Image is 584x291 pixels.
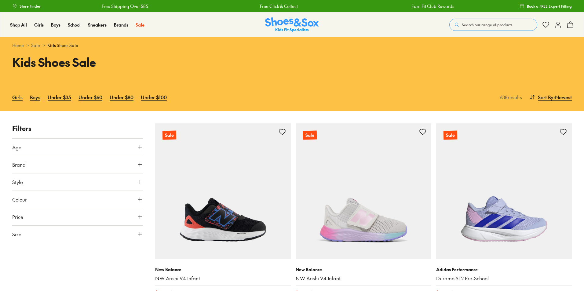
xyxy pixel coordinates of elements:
[12,1,41,12] a: Store Finder
[12,42,572,49] div: > >
[136,22,144,28] a: Sale
[12,156,143,173] button: Brand
[553,93,572,101] span: : Newest
[12,231,21,238] span: Size
[436,266,572,273] p: Adidas Performance
[12,90,23,104] a: Girls
[12,226,143,243] button: Size
[12,144,21,151] span: Age
[449,19,537,31] button: Search our range of products
[296,266,431,273] p: New Balance
[12,161,26,168] span: Brand
[12,191,143,208] button: Colour
[141,90,167,104] a: Under $100
[265,17,319,32] a: Shoes & Sox
[34,22,44,28] a: Girls
[12,178,23,186] span: Style
[114,22,128,28] a: Brands
[78,90,102,104] a: Under $60
[527,3,572,9] span: Book a FREE Expert Fitting
[155,123,291,259] a: Sale
[303,131,317,140] p: Sale
[110,90,133,104] a: Under $80
[443,131,457,140] p: Sale
[12,139,143,156] button: Age
[436,123,572,259] a: Sale
[296,275,431,282] a: NW Arishi V4 Infant
[12,123,143,133] p: Filters
[155,266,291,273] p: New Balance
[12,208,143,225] button: Price
[12,53,285,71] h1: Kids Shoes Sale
[12,173,143,191] button: Style
[12,196,27,203] span: Colour
[497,93,522,101] p: 638 results
[51,22,60,28] a: Boys
[155,275,291,282] a: NW Arishi V4 Infant
[296,123,431,259] a: Sale
[20,3,41,9] span: Store Finder
[68,22,81,28] a: School
[47,42,78,49] span: Kids Shoes Sale
[520,1,572,12] a: Book a FREE Expert Fitting
[48,90,71,104] a: Under $35
[12,42,24,49] a: Home
[99,3,145,9] a: Free Shipping Over $85
[30,90,40,104] a: Boys
[462,22,512,27] span: Search our range of products
[529,90,572,104] button: Sort By:Newest
[88,22,107,28] a: Sneakers
[436,275,572,282] a: Duramo SL2 Pre-School
[10,22,27,28] a: Shop All
[265,17,319,32] img: SNS_Logo_Responsive.svg
[31,42,40,49] a: Sale
[257,3,295,9] a: Free Click & Collect
[409,3,451,9] a: Earn Fit Club Rewards
[12,213,23,220] span: Price
[538,93,553,101] span: Sort By
[162,131,176,140] p: Sale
